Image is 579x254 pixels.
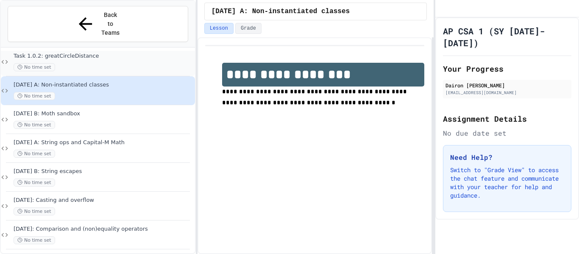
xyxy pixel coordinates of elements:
[235,23,262,34] button: Grade
[14,53,193,60] span: Task 1.0.2: greatCircleDistance
[14,197,193,204] span: [DATE]: Casting and overflow
[14,168,193,175] span: [DATE] B: String escapes
[14,92,55,100] span: No time set
[14,179,55,187] span: No time set
[14,110,193,117] span: [DATE] B: Moth sandbox
[100,11,120,37] span: Back to Teams
[445,81,569,89] div: Dairon [PERSON_NAME]
[14,207,55,215] span: No time set
[204,23,234,34] button: Lesson
[212,6,350,17] span: 26 Sep A: Non-instantiated classes
[14,150,55,158] span: No time set
[443,113,572,125] h2: Assignment Details
[443,63,572,75] h2: Your Progress
[14,139,193,146] span: [DATE] A: String ops and Capital-M Math
[443,128,572,138] div: No due date set
[14,121,55,129] span: No time set
[450,166,565,200] p: Switch to "Grade View" to access the chat feature and communicate with your teacher for help and ...
[14,236,55,244] span: No time set
[14,226,193,233] span: [DATE]: Comparison and (non)equality operators
[450,152,565,162] h3: Need Help?
[445,89,569,96] div: [EMAIL_ADDRESS][DOMAIN_NAME]
[14,81,193,89] span: [DATE] A: Non-instantiated classes
[443,25,572,49] h1: AP CSA 1 (SY [DATE]-[DATE])
[8,6,188,42] button: Back to Teams
[14,63,55,71] span: No time set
